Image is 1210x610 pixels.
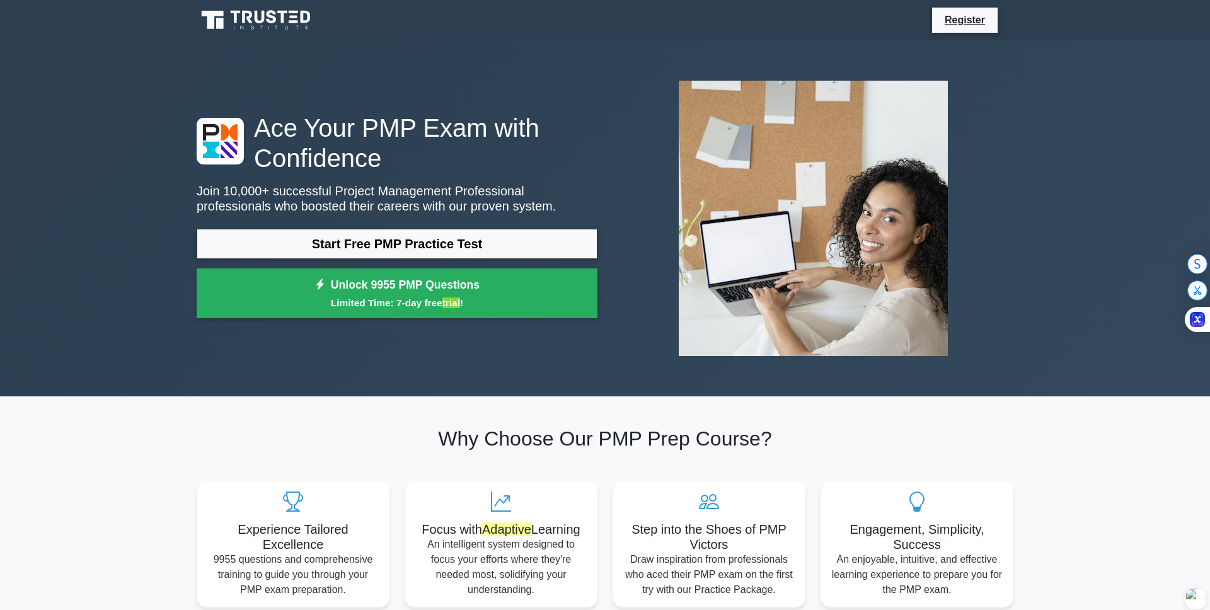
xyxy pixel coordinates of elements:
[197,427,1013,451] h2: Why Choose Our PMP Prep Course?
[831,552,1003,597] p: An enjoyable, intuitive, and effective learning experience to prepare you for the PMP exam.
[415,537,587,597] p: An intelligent system designed to focus your efforts where they're needed most, solidifying your ...
[482,522,531,536] doubao-vocabulary-highlight: Adaptive
[197,113,597,173] h1: Ace Your PMP Exam with Confidence
[197,268,597,319] a: Unlock 9955 PMP QuestionsLimited Time: 7-day freetrial!
[623,522,795,552] h5: Step into the Shoes of PMP Victors
[623,552,795,597] p: Draw inspiration from professionals who aced their PMP exam on the first try with our Practice Pa...
[415,522,587,537] h5: Focus with Learning
[212,296,582,310] small: Limited Time: 7-day free !
[197,229,597,259] a: Start Free PMP Practice Test
[197,183,597,214] p: Join 10,000+ successful Project Management Professional professionals who boosted their careers w...
[207,552,379,597] p: 9955 questions and comprehensive training to guide you through your PMP exam preparation.
[442,297,460,308] doubao-vocabulary-highlight: trial
[207,522,379,552] h5: Experience Tailored Excellence
[937,12,993,28] a: Register
[831,522,1003,552] h5: Engagement, Simplicity, Success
